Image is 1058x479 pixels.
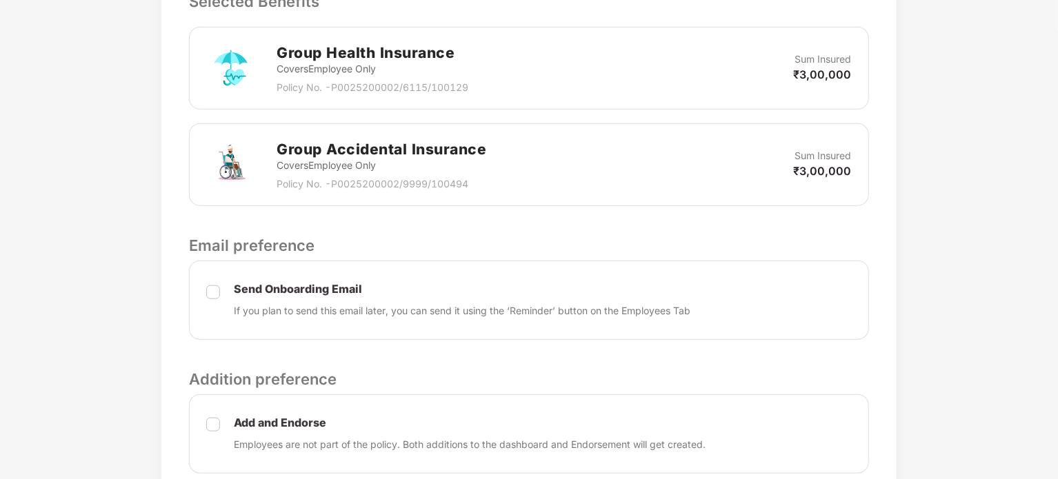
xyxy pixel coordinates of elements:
[277,158,486,173] p: Covers Employee Only
[206,140,256,190] img: svg+xml;base64,PHN2ZyB4bWxucz0iaHR0cDovL3d3dy53My5vcmcvMjAwMC9zdmciIHdpZHRoPSI3MiIgaGVpZ2h0PSI3Mi...
[234,437,706,452] p: Employees are not part of the policy. Both additions to the dashboard and Endorsement will get cr...
[234,416,706,430] p: Add and Endorse
[795,148,852,163] p: Sum Insured
[234,303,690,318] p: If you plan to send this email later, you can send it using the ‘Reminder’ button on the Employee...
[794,67,852,82] p: ₹3,00,000
[277,61,468,77] p: Covers Employee Only
[234,282,690,296] p: Send Onboarding Email
[206,43,256,93] img: svg+xml;base64,PHN2ZyB4bWxucz0iaHR0cDovL3d3dy53My5vcmcvMjAwMC9zdmciIHdpZHRoPSI3MiIgaGVpZ2h0PSI3Mi...
[189,234,868,257] p: Email preference
[277,138,486,161] h2: Group Accidental Insurance
[189,367,868,391] p: Addition preference
[277,41,468,64] h2: Group Health Insurance
[795,52,852,67] p: Sum Insured
[794,163,852,179] p: ₹3,00,000
[277,176,486,192] p: Policy No. - P0025200002/9999/100494
[277,80,468,95] p: Policy No. - P0025200002/6115/100129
